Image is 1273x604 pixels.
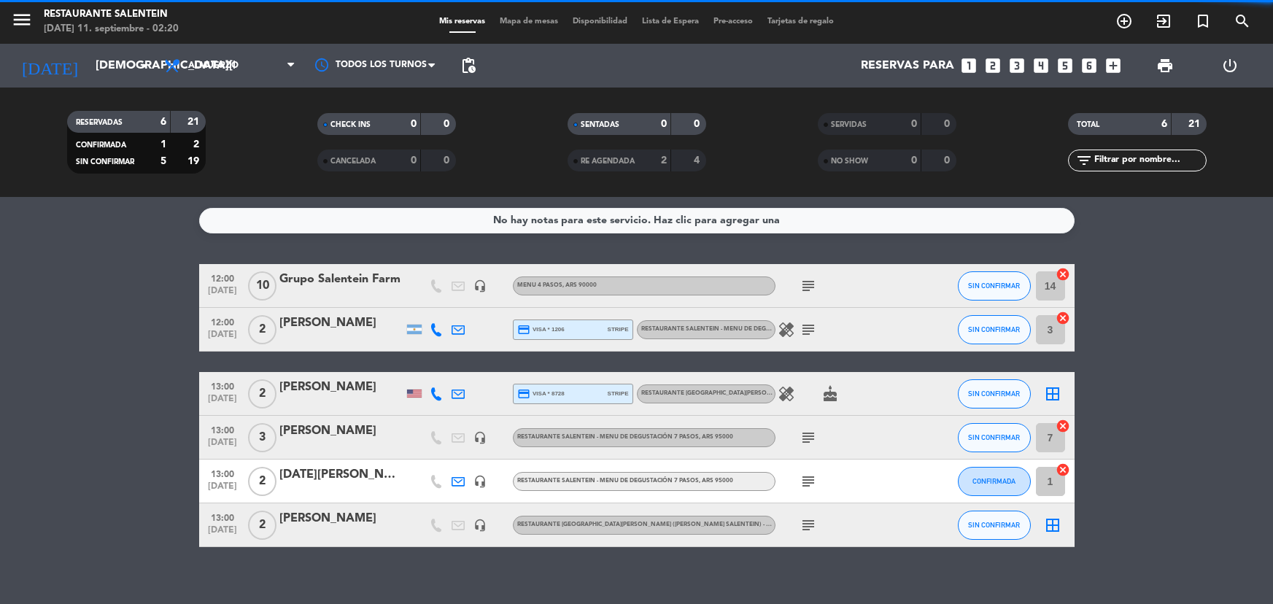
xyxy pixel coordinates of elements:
strong: 1 [160,139,166,150]
span: Menu 4 pasos [517,282,597,288]
span: 2 [248,511,276,540]
span: RE AGENDADA [581,158,635,165]
div: Grupo Salentein Farm [279,270,403,289]
span: 3 [248,423,276,452]
span: [DATE] [204,394,241,411]
span: 13:00 [204,377,241,394]
span: SENTADAS [581,121,619,128]
strong: 6 [160,117,166,127]
i: headset_mic [473,279,487,293]
i: arrow_drop_down [136,57,153,74]
i: border_all [1044,516,1061,534]
span: , ARS 90000 [562,282,597,288]
strong: 0 [411,119,417,129]
span: Mis reservas [432,18,492,26]
strong: 0 [944,119,953,129]
i: subject [800,321,817,338]
span: RESTAURANTE SALENTEIN - Menu de Degustación 7 pasos [517,434,733,440]
strong: 0 [444,119,452,129]
span: SIN CONFIRMAR [968,282,1020,290]
span: CONFIRMADA [972,477,1015,485]
span: 12:00 [204,269,241,286]
i: subject [800,277,817,295]
strong: 4 [694,155,703,166]
span: print [1156,57,1174,74]
i: exit_to_app [1155,12,1172,30]
i: looks_3 [1007,56,1026,75]
span: 2 [248,467,276,496]
span: stripe [608,325,629,334]
div: [PERSON_NAME] [279,509,403,528]
span: NO SHOW [831,158,868,165]
span: Mapa de mesas [492,18,565,26]
i: cancel [1056,267,1070,282]
span: Almuerzo [188,61,239,71]
span: RESTAURANTE SALENTEIN - Menu de Degustación 7 pasos [641,326,823,332]
span: 2 [248,379,276,409]
span: Pre-acceso [706,18,760,26]
i: headset_mic [473,475,487,488]
i: filter_list [1075,152,1093,169]
span: 13:00 [204,465,241,481]
i: looks_two [983,56,1002,75]
span: Lista de Espera [635,18,706,26]
span: [DATE] [204,438,241,454]
i: headset_mic [473,519,487,532]
span: 12:00 [204,313,241,330]
span: TOTAL [1077,121,1099,128]
button: SIN CONFIRMAR [958,423,1031,452]
span: Disponibilidad [565,18,635,26]
span: RESERVADAS [76,119,123,126]
span: SIN CONFIRMAR [968,521,1020,529]
strong: 0 [911,119,917,129]
input: Filtrar por nombre... [1093,152,1206,169]
div: [PERSON_NAME] [279,422,403,441]
span: 13:00 [204,508,241,525]
span: [DATE] [204,286,241,303]
strong: 0 [694,119,703,129]
i: add_circle_outline [1115,12,1133,30]
span: SERVIDAS [831,121,867,128]
span: CONFIRMADA [76,142,126,149]
strong: 0 [944,155,953,166]
strong: 21 [187,117,202,127]
span: SIN CONFIRMAR [968,325,1020,333]
span: , ARS 95000 [699,478,733,484]
div: LOG OUT [1198,44,1262,88]
i: looks_one [959,56,978,75]
strong: 0 [444,155,452,166]
strong: 2 [661,155,667,166]
i: add_box [1104,56,1123,75]
span: [DATE] [204,481,241,498]
i: cancel [1056,462,1070,477]
span: CHECK INS [330,121,371,128]
i: cancel [1056,311,1070,325]
button: CONFIRMADA [958,467,1031,496]
i: looks_6 [1080,56,1099,75]
strong: 0 [411,155,417,166]
span: 10 [248,271,276,301]
i: power_settings_new [1221,57,1239,74]
span: Reservas para [861,59,954,73]
span: , ARS 95000 [699,434,733,440]
div: [DATE] 11. septiembre - 02:20 [44,22,179,36]
strong: 5 [160,156,166,166]
div: Restaurante Salentein [44,7,179,22]
strong: 0 [661,119,667,129]
i: search [1234,12,1251,30]
button: SIN CONFIRMAR [958,271,1031,301]
strong: 21 [1188,119,1203,129]
i: turned_in_not [1194,12,1212,30]
span: pending_actions [460,57,477,74]
i: looks_4 [1032,56,1050,75]
span: SIN CONFIRMAR [76,158,134,166]
i: healing [778,385,795,403]
strong: 2 [193,139,202,150]
span: RESTAURANTE [GEOGRAPHIC_DATA][PERSON_NAME] ([PERSON_NAME] Salentein) - A la carta [517,522,800,527]
span: Tarjetas de regalo [760,18,841,26]
i: [DATE] [11,50,88,82]
button: SIN CONFIRMAR [958,511,1031,540]
span: visa * 8728 [517,387,565,400]
i: cake [821,385,839,403]
span: RESTAURANTE SALENTEIN - Menu de Degustación 7 pasos [517,478,733,484]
